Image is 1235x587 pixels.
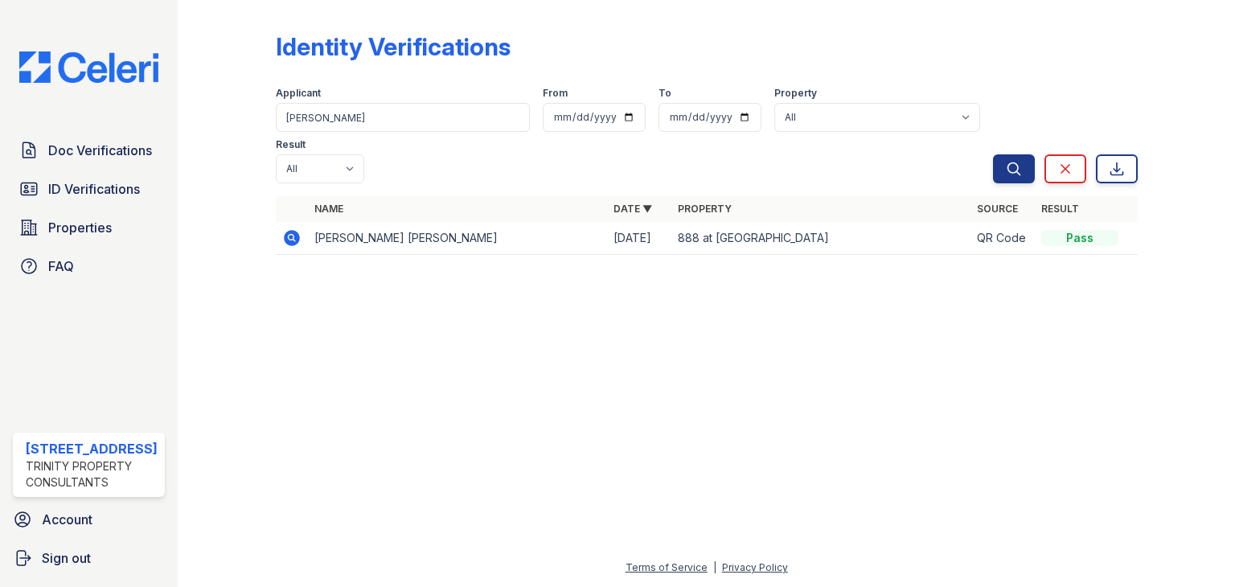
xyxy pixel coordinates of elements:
div: [STREET_ADDRESS] [26,439,158,458]
label: Applicant [276,87,321,100]
a: Properties [13,211,165,244]
a: Name [314,203,343,215]
input: Search by name or phone number [276,103,530,132]
span: Sign out [42,548,91,568]
a: Privacy Policy [722,561,788,573]
a: Result [1041,203,1079,215]
a: Account [6,503,171,536]
td: [DATE] [607,222,671,255]
div: Pass [1041,230,1118,246]
a: Date ▼ [613,203,652,215]
label: To [659,87,671,100]
label: Property [774,87,817,100]
td: 888 at [GEOGRAPHIC_DATA] [671,222,970,255]
span: Doc Verifications [48,141,152,160]
td: [PERSON_NAME] [PERSON_NAME] [308,222,607,255]
a: Sign out [6,542,171,574]
div: | [713,561,716,573]
td: QR Code [970,222,1035,255]
label: Result [276,138,306,151]
a: FAQ [13,250,165,282]
span: Account [42,510,92,529]
label: From [543,87,568,100]
a: ID Verifications [13,173,165,205]
a: Terms of Service [626,561,708,573]
span: FAQ [48,257,74,276]
div: Identity Verifications [276,32,511,61]
img: CE_Logo_Blue-a8612792a0a2168367f1c8372b55b34899dd931a85d93a1a3d3e32e68fde9ad4.png [6,51,171,83]
div: Trinity Property Consultants [26,458,158,491]
span: ID Verifications [48,179,140,199]
a: Doc Verifications [13,134,165,166]
a: Property [678,203,732,215]
span: Properties [48,218,112,237]
a: Source [977,203,1018,215]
